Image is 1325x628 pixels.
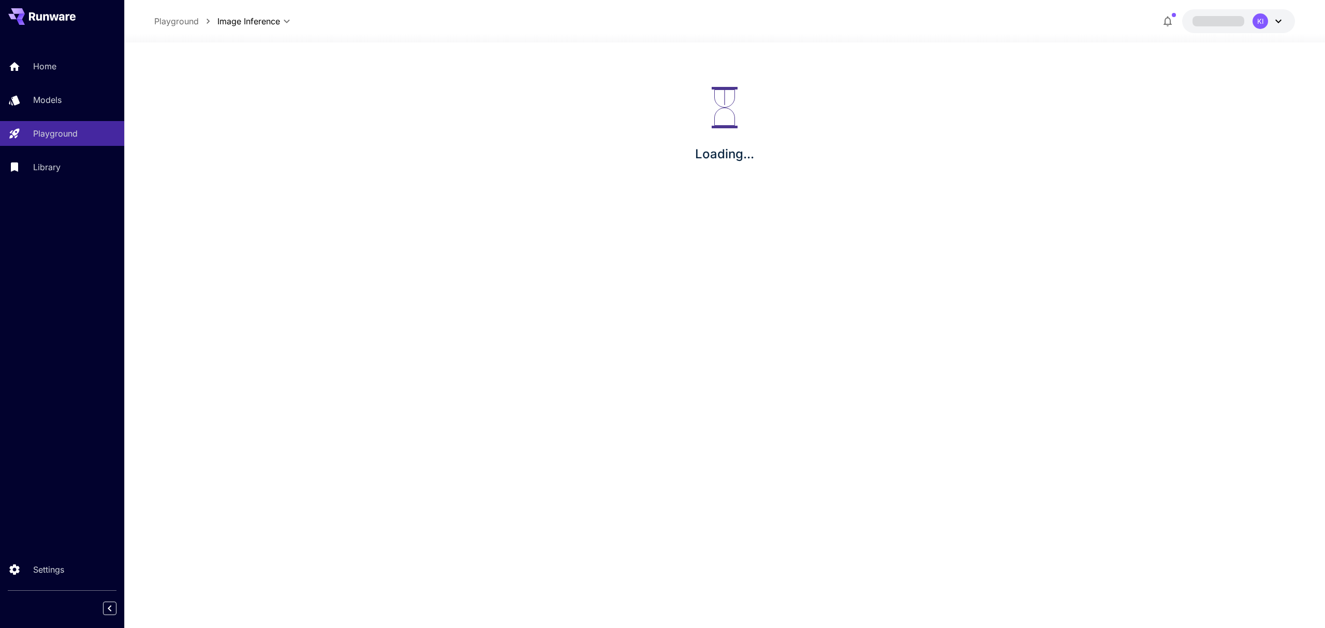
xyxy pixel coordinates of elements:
[33,563,64,576] p: Settings
[154,15,199,27] a: Playground
[695,145,754,163] p: Loading...
[33,161,61,173] p: Library
[33,60,56,72] p: Home
[1253,13,1268,29] div: KI
[217,15,280,27] span: Image Inference
[1182,9,1295,33] button: KI
[103,602,116,615] button: Collapse sidebar
[111,599,124,618] div: Collapse sidebar
[154,15,217,27] nav: breadcrumb
[33,94,62,106] p: Models
[33,127,78,140] p: Playground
